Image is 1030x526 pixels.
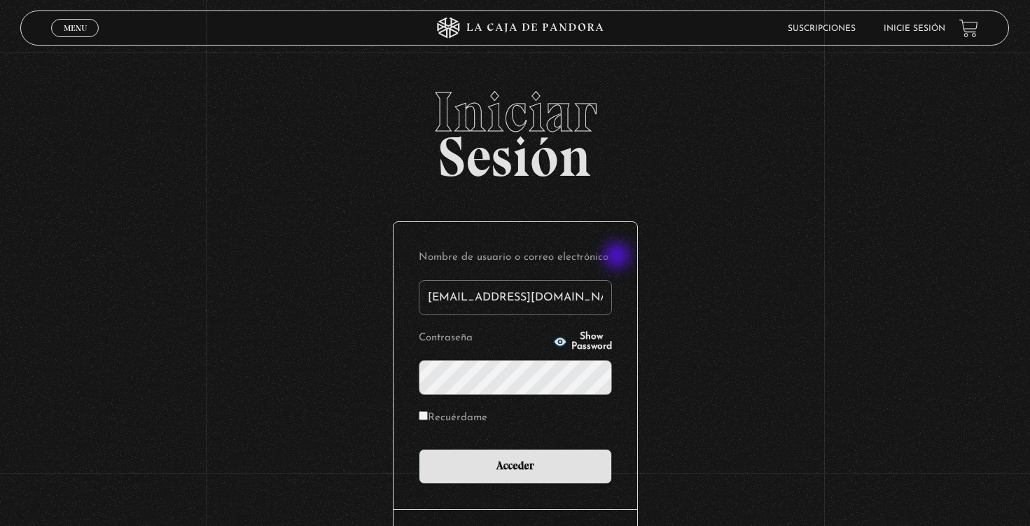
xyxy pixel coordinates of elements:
[959,19,978,38] a: View your shopping cart
[59,36,92,46] span: Cerrar
[419,411,428,420] input: Recuérdame
[20,84,1009,174] h2: Sesión
[419,247,612,269] label: Nombre de usuario o correo electrónico
[884,25,945,33] a: Inicie sesión
[419,328,549,349] label: Contraseña
[419,449,612,484] input: Acceder
[64,24,87,32] span: Menu
[20,84,1009,140] span: Iniciar
[553,332,612,352] button: Show Password
[419,408,487,429] label: Recuérdame
[571,332,612,352] span: Show Password
[788,25,856,33] a: Suscripciones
